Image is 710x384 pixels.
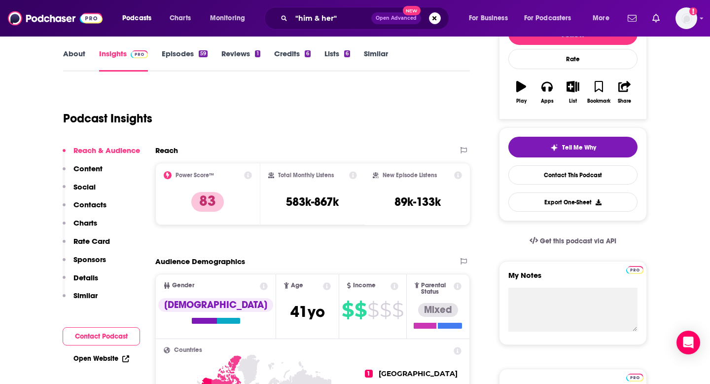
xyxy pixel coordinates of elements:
a: Open Website [73,354,129,363]
span: New [403,6,421,15]
span: Monitoring [210,11,245,25]
p: 83 [191,192,224,212]
p: Content [73,164,103,173]
button: Play [508,75,534,110]
span: Countries [174,347,202,353]
a: Pro website [626,265,643,274]
img: tell me why sparkle [550,144,558,152]
span: $ [380,302,391,318]
a: Show notifications dropdown [624,10,640,27]
span: 41 yo [290,302,325,321]
p: Rate Card [73,236,110,246]
span: For Business [469,11,508,25]
span: Age [291,282,303,289]
a: Show notifications dropdown [648,10,664,27]
span: Income [353,282,376,289]
button: Reach & Audience [63,146,140,164]
a: Lists6 [324,49,350,72]
a: Credits6 [274,49,311,72]
img: Podchaser Pro [626,374,643,382]
h2: Audience Demographics [155,257,245,266]
h1: Podcast Insights [63,111,152,126]
span: Logged in as megcassidy [675,7,697,29]
span: 1 [365,370,373,378]
button: open menu [518,10,586,26]
div: Apps [541,98,554,104]
a: Similar [364,49,388,72]
span: Parental Status [421,282,452,295]
input: Search podcasts, credits, & more... [291,10,371,26]
div: 1 [255,50,260,57]
div: 59 [199,50,208,57]
span: Charts [170,11,191,25]
a: Pro website [626,372,643,382]
a: Charts [163,10,197,26]
div: Share [618,98,631,104]
p: Similar [73,291,98,300]
h2: New Episode Listens [383,172,437,179]
p: Social [73,182,96,192]
button: Bookmark [586,75,611,110]
div: Mixed [418,303,458,317]
span: $ [392,302,403,318]
button: open menu [203,10,258,26]
button: Sponsors [63,255,106,273]
button: open menu [586,10,622,26]
img: Podchaser - Follow, Share and Rate Podcasts [8,9,103,28]
button: Apps [534,75,560,110]
img: Podchaser Pro [131,50,148,58]
span: Gender [172,282,194,289]
a: Reviews1 [221,49,260,72]
div: 6 [305,50,311,57]
span: $ [367,302,379,318]
div: Bookmark [587,98,610,104]
span: For Podcasters [524,11,571,25]
span: Tell Me Why [562,144,596,152]
a: Get this podcast via API [522,229,624,253]
div: Rate [508,49,638,69]
svg: Add a profile image [689,7,697,15]
p: Contacts [73,200,106,209]
div: Play [516,98,527,104]
span: Podcasts [122,11,151,25]
span: $ [342,302,354,318]
div: [DEMOGRAPHIC_DATA] [158,298,273,312]
div: Open Intercom Messenger [676,331,700,354]
div: 6 [344,50,350,57]
button: Content [63,164,103,182]
span: Get this podcast via API [540,237,616,245]
h2: Power Score™ [176,172,214,179]
span: Open Advanced [376,16,417,21]
span: More [593,11,609,25]
a: About [63,49,85,72]
button: Contacts [63,200,106,218]
p: Charts [73,218,97,228]
div: List [569,98,577,104]
a: Contact This Podcast [508,165,638,185]
button: Share [612,75,638,110]
button: open menu [462,10,520,26]
p: Reach & Audience [73,146,140,155]
img: User Profile [675,7,697,29]
button: Similar [63,291,98,309]
h2: Reach [155,146,178,155]
button: open menu [115,10,164,26]
button: Contact Podcast [63,327,140,346]
button: Export One-Sheet [508,192,638,212]
p: Sponsors [73,255,106,264]
div: Search podcasts, credits, & more... [274,7,459,30]
button: List [560,75,586,110]
img: Podchaser Pro [626,266,643,274]
button: Rate Card [63,236,110,255]
button: tell me why sparkleTell Me Why [508,137,638,157]
span: $ [355,302,366,318]
h3: 583k-867k [286,194,339,209]
a: Episodes59 [162,49,208,72]
button: Details [63,273,98,291]
button: Social [63,182,96,200]
button: Charts [63,218,97,236]
h2: Total Monthly Listens [278,172,334,179]
p: Details [73,273,98,282]
span: [GEOGRAPHIC_DATA] [379,369,458,378]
